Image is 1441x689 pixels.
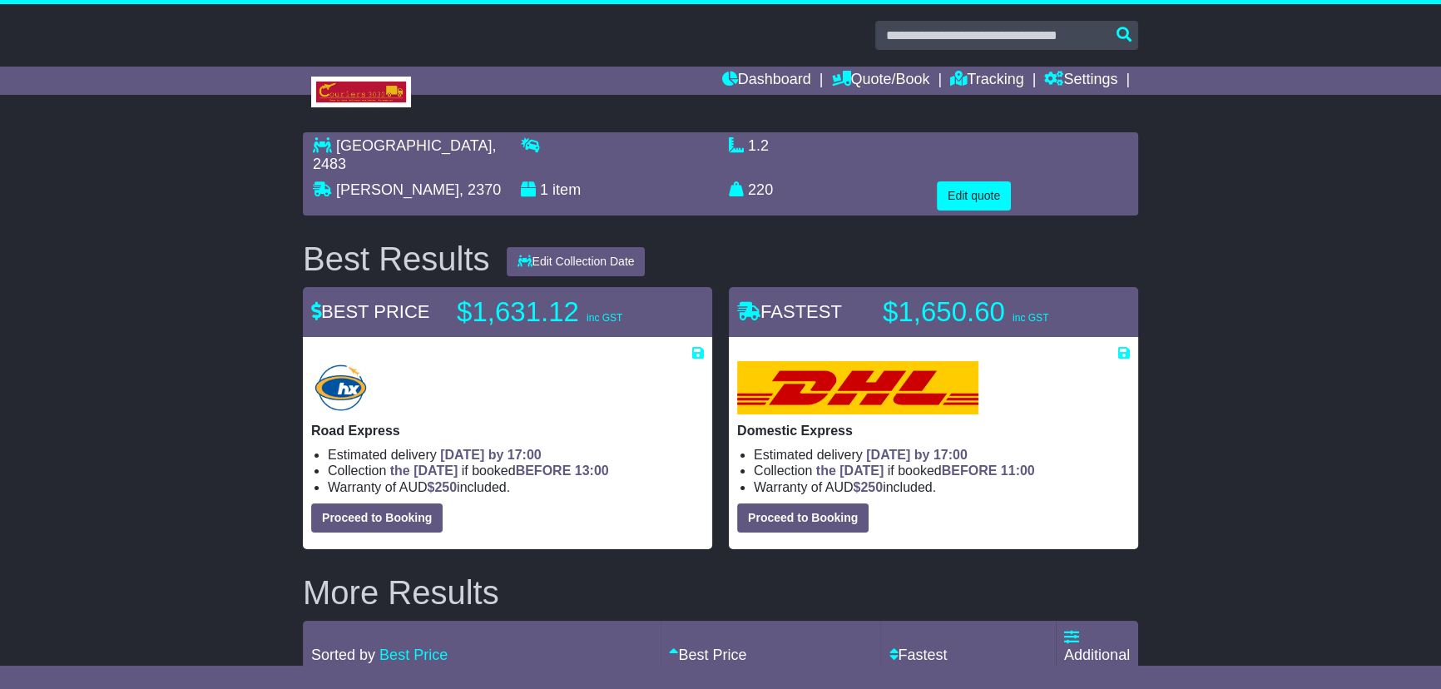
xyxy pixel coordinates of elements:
[390,463,458,478] span: the [DATE]
[722,67,811,95] a: Dashboard
[754,447,1130,463] li: Estimated delivery
[587,312,622,324] span: inc GST
[552,181,581,198] span: item
[427,480,457,494] span: $
[853,480,883,494] span: $
[336,137,492,154] span: [GEOGRAPHIC_DATA]
[440,448,542,462] span: [DATE] by 17:00
[313,137,496,172] span: , 2483
[737,503,869,533] button: Proceed to Booking
[831,67,929,95] a: Quote/Book
[457,295,665,329] p: $1,631.12
[942,463,998,478] span: BEFORE
[889,647,947,663] a: Fastest
[1064,629,1130,682] a: Additional Filters
[311,361,370,414] img: Hunter Express: Road Express
[883,295,1091,329] p: $1,650.60
[311,423,704,439] p: Road Express
[336,181,459,198] span: [PERSON_NAME]
[754,463,1130,478] li: Collection
[1044,67,1117,95] a: Settings
[737,361,978,414] img: DHL: Domestic Express
[860,480,883,494] span: 250
[816,463,1035,478] span: if booked
[866,448,968,462] span: [DATE] by 17:00
[390,463,609,478] span: if booked
[816,463,884,478] span: the [DATE]
[311,503,443,533] button: Proceed to Booking
[575,463,609,478] span: 13:00
[507,247,646,276] button: Edit Collection Date
[303,574,1138,611] h2: More Results
[434,480,457,494] span: 250
[311,647,375,663] span: Sorted by
[737,301,842,322] span: FASTEST
[379,647,448,663] a: Best Price
[748,181,773,198] span: 220
[754,479,1130,495] li: Warranty of AUD included.
[328,447,704,463] li: Estimated delivery
[1001,463,1035,478] span: 11:00
[459,181,501,198] span: , 2370
[516,463,572,478] span: BEFORE
[295,240,498,277] div: Best Results
[328,479,704,495] li: Warranty of AUD included.
[328,463,704,478] li: Collection
[748,137,769,154] span: 1.2
[937,181,1011,211] button: Edit quote
[540,181,548,198] span: 1
[311,301,429,322] span: BEST PRICE
[669,647,746,663] a: Best Price
[950,67,1023,95] a: Tracking
[1013,312,1048,324] span: inc GST
[737,423,1130,439] p: Domestic Express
